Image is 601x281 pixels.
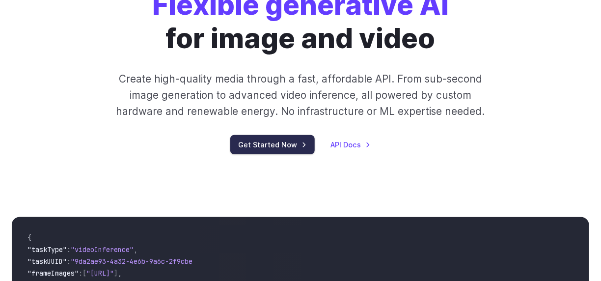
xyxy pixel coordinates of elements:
[82,269,86,278] span: [
[67,245,71,254] span: :
[230,135,315,154] a: Get Started Now
[71,257,220,266] span: "9da2ae93-4a32-4e6b-9a6c-2f9cbeb62301"
[67,257,71,266] span: :
[86,269,114,278] span: "[URL]"
[27,269,79,278] span: "frameImages"
[27,233,31,242] span: {
[79,269,82,278] span: :
[330,139,371,150] a: API Docs
[27,257,67,266] span: "taskUUID"
[116,71,486,120] p: Create high-quality media through a fast, affordable API. From sub-second image generation to adv...
[118,269,122,278] span: ,
[27,245,67,254] span: "taskType"
[71,245,134,254] span: "videoInference"
[114,269,118,278] span: ]
[134,245,137,254] span: ,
